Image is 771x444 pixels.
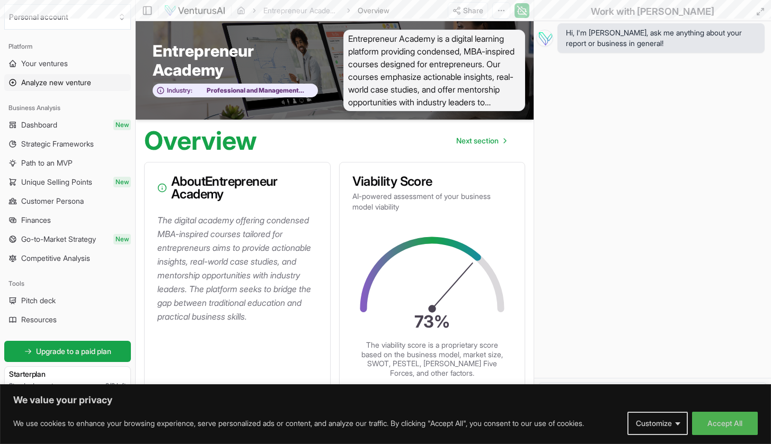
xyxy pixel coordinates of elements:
span: Analyze new venture [21,77,91,88]
a: Competitive Analysis [4,250,131,267]
p: We use cookies to enhance your browsing experience, serve personalized ads or content, and analyz... [13,417,584,430]
a: Resources [4,311,131,328]
a: Strategic Frameworks [4,135,131,152]
p: We value your privacy [13,394,758,406]
span: Upgrade to a paid plan [36,346,111,357]
nav: pagination [448,130,515,151]
span: Customer Persona [21,196,84,206]
p: AI-powered assessment of your business model viability [352,191,512,212]
span: New [113,177,131,187]
h3: Viability Score [352,175,512,188]
a: Path to an MVP [4,155,131,171]
span: Entrepreneur Academy is a digital learning platform providing condensed, MBA-inspired courses des... [343,30,526,111]
a: Pitch deck [4,292,131,309]
span: Finances [21,215,51,225]
button: Industry:Professional and Management Development Training [153,84,318,98]
span: 2 / 2 left [105,382,126,390]
a: Customer Persona [4,193,131,210]
a: DashboardNew [4,116,131,133]
span: Hi, I'm [PERSON_NAME], ask me anything about your report or business in general! [566,28,756,49]
h3: About Entrepreneur Academy [157,175,317,201]
span: Dashboard [21,120,57,130]
span: New [113,120,131,130]
button: Accept All [692,412,758,435]
p: The digital academy offering condensed MBA-inspired courses tailored for entrepreneurs aims to pr... [157,213,322,323]
span: New [113,234,131,244]
span: Path to an MVP [21,158,73,168]
a: Analyze new venture [4,74,131,91]
span: Next section [456,135,499,146]
button: Customize [627,412,688,435]
span: Professional and Management Development Training [192,86,312,95]
span: Go-to-Market Strategy [21,234,96,244]
div: Tools [4,275,131,292]
a: Upgrade to a paid plan [4,341,131,362]
a: Finances [4,212,131,229]
h1: Overview [144,128,257,153]
a: Your ventures [4,55,131,72]
div: Platform [4,38,131,55]
img: Vera [536,30,553,47]
span: Standard reports [9,382,57,390]
span: Unique Selling Points [21,177,92,187]
div: Business Analysis [4,99,131,116]
span: Resources [21,314,57,325]
h3: Starter plan [9,369,126,379]
a: Go to next page [448,130,515,151]
p: The viability score is a proprietary score based on the business model, market size, SWOT, PESTEL... [357,340,508,377]
a: Unique Selling PointsNew [4,174,131,191]
span: Pitch deck [21,295,56,306]
span: Competitive Analysis [21,253,90,264]
span: Entrepreneur Academy [153,41,318,79]
span: Your ventures [21,58,68,69]
a: Go-to-Market StrategyNew [4,231,131,248]
text: 73 % [414,312,450,332]
span: Strategic Frameworks [21,139,94,149]
span: Industry: [167,86,192,95]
